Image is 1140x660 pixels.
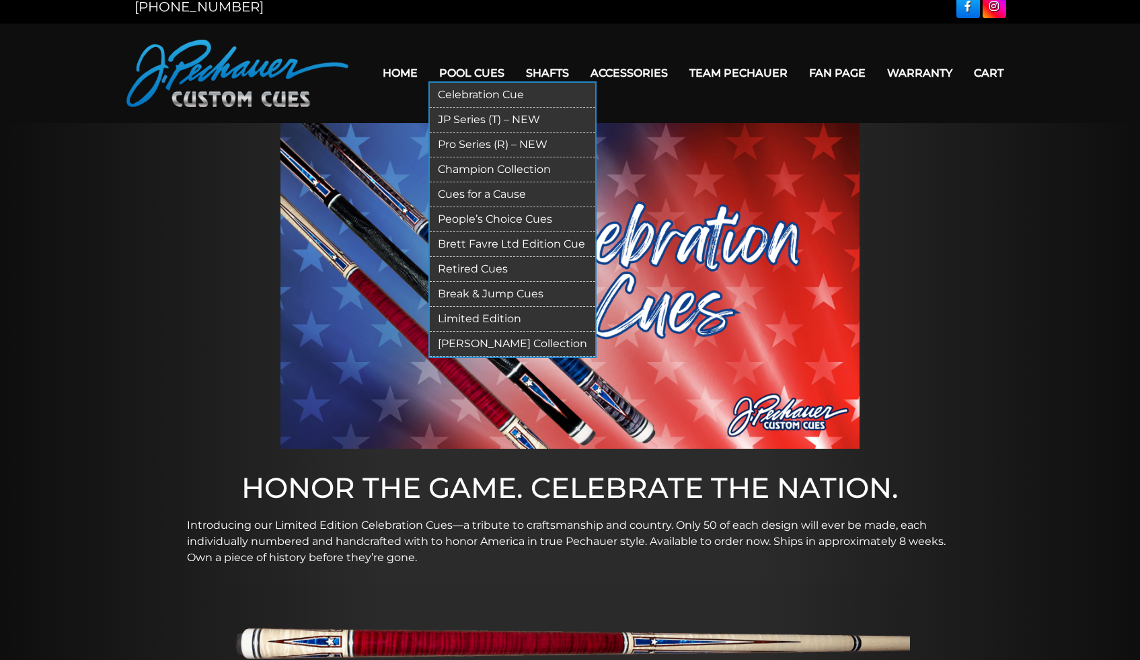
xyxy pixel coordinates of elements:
[430,108,595,133] a: JP Series (T) – NEW
[372,56,428,90] a: Home
[187,517,954,566] p: Introducing our Limited Edition Celebration Cues—a tribute to craftsmanship and country. Only 50 ...
[580,56,679,90] a: Accessories
[430,133,595,157] a: Pro Series (R) – NEW
[430,207,595,232] a: People’s Choice Cues
[430,232,595,257] a: Brett Favre Ltd Edition Cue
[126,40,348,107] img: Pechauer Custom Cues
[963,56,1014,90] a: Cart
[876,56,963,90] a: Warranty
[430,182,595,207] a: Cues for a Cause
[679,56,798,90] a: Team Pechauer
[430,332,595,357] a: [PERSON_NAME] Collection
[430,157,595,182] a: Champion Collection
[430,257,595,282] a: Retired Cues
[430,307,595,332] a: Limited Edition
[798,56,876,90] a: Fan Page
[515,56,580,90] a: Shafts
[430,282,595,307] a: Break & Jump Cues
[428,56,515,90] a: Pool Cues
[430,83,595,108] a: Celebration Cue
